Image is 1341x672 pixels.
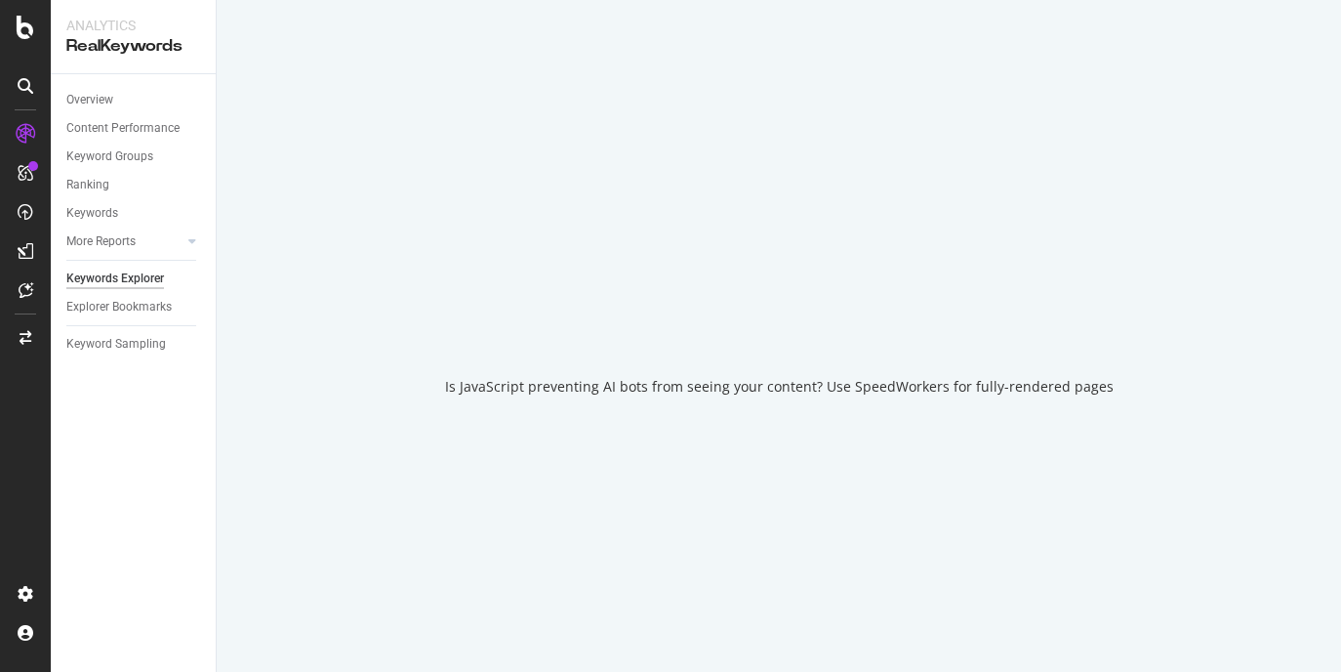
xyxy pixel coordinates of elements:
[66,334,202,355] a: Keyword Sampling
[66,175,202,195] a: Ranking
[66,334,166,355] div: Keyword Sampling
[66,269,202,289] a: Keywords Explorer
[66,118,202,139] a: Content Performance
[66,231,183,252] a: More Reports
[66,175,109,195] div: Ranking
[66,147,153,167] div: Keyword Groups
[709,275,849,346] div: animation
[66,231,136,252] div: More Reports
[66,297,202,317] a: Explorer Bookmarks
[66,147,202,167] a: Keyword Groups
[66,90,113,110] div: Overview
[66,269,164,289] div: Keywords Explorer
[66,203,202,224] a: Keywords
[66,35,200,58] div: RealKeywords
[66,118,180,139] div: Content Performance
[66,297,172,317] div: Explorer Bookmarks
[66,90,202,110] a: Overview
[445,377,1114,397] div: Is JavaScript preventing AI bots from seeing your content? Use SpeedWorkers for fully-rendered pages
[66,203,118,224] div: Keywords
[66,16,200,35] div: Analytics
